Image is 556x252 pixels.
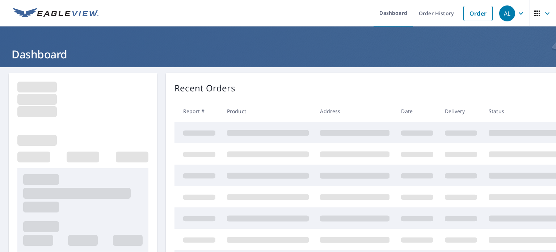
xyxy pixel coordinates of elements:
[9,47,547,62] h1: Dashboard
[463,6,493,21] a: Order
[499,5,515,21] div: AL
[13,8,98,19] img: EV Logo
[395,100,439,122] th: Date
[174,82,235,95] p: Recent Orders
[174,100,221,122] th: Report #
[439,100,483,122] th: Delivery
[221,100,315,122] th: Product
[314,100,395,122] th: Address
